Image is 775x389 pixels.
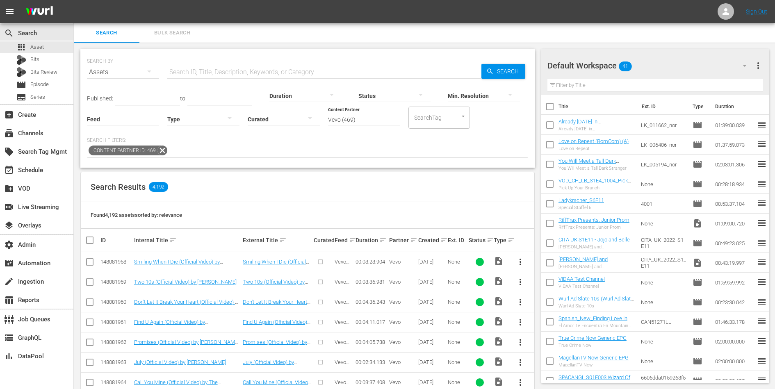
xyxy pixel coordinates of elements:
[356,359,387,365] div: 00:02:34.133
[511,312,530,332] button: more_vert
[356,339,387,345] div: 00:04:05.738
[638,214,689,233] td: None
[448,299,466,305] div: None
[243,235,311,245] div: External Title
[515,257,525,267] span: more_vert
[87,95,113,102] span: Published:
[558,335,627,341] a: True Crime Now Generic EPG
[335,339,352,357] span: Vevo Partner Catalog
[757,277,767,287] span: reorder
[494,64,525,79] span: Search
[547,54,754,77] div: Default Workspace
[558,323,634,328] div: El Amor Te Encuentra En Mountain View
[638,135,689,155] td: LK_006406_nor
[410,237,417,244] span: sort
[558,284,605,289] div: VIDAA Test Channel
[558,185,634,191] div: Pick Up Your Brunch
[356,319,387,325] div: 00:04:11.017
[637,95,688,118] th: Ext. ID
[349,237,356,244] span: sort
[515,357,525,367] span: more_vert
[243,259,309,271] a: Smiling When I Die (Official Video) by [PERSON_NAME]
[389,359,401,365] span: Vevo
[757,356,767,366] span: reorder
[494,256,504,266] span: Video
[87,137,528,144] p: Search Filters:
[418,235,445,245] div: Created
[481,64,525,79] button: Search
[4,314,14,324] span: Job Queues
[515,277,525,287] span: more_vert
[243,279,308,291] a: Two 10s (Official Video) by [PERSON_NAME]
[243,339,310,357] a: Promises (Official Video) by [PERSON_NAME] and [PERSON_NAME]
[487,237,494,244] span: sort
[418,279,445,285] div: [DATE]
[693,179,702,189] span: Episode
[30,93,45,101] span: Series
[712,174,757,194] td: 00:28:18.934
[91,182,146,192] span: Search Results
[418,359,445,365] div: [DATE]
[389,279,401,285] span: Vevo
[757,238,767,248] span: reorder
[757,159,767,169] span: reorder
[356,259,387,265] div: 00:03:23.904
[638,115,689,135] td: LK_011662_nor
[511,332,530,352] button: more_vert
[638,174,689,194] td: None
[693,278,702,287] span: Episode
[558,315,631,328] a: Spanish_New_Finding Love In Mountain View
[511,292,530,312] button: more_vert
[494,377,504,387] span: Video
[389,299,401,305] span: Vevo
[638,351,689,371] td: None
[638,273,689,292] td: None
[448,319,466,325] div: None
[508,237,515,244] span: sort
[418,319,445,325] div: [DATE]
[144,28,200,38] span: Bulk Search
[558,177,634,190] a: VOD_CH_LB_S1E4_1004_PickUpYourBrunch
[757,198,767,208] span: reorder
[149,182,168,192] span: 4,192
[558,237,630,243] a: CITA UK S1E11 - Jojo and Belle
[20,2,59,21] img: ans4CAIJ8jUAAAAAAAAAAAAAAAAAAAAAAAAgQb4GAAAAAAAAAAAAAAAAAAAAAAAAJMjXAAAAAAAAAAAAAAAAAAAAAAAAgAT5G...
[619,58,632,75] span: 41
[448,237,466,243] div: Ext. ID
[558,296,634,308] a: Wurl Ad Slate 10s (Wurl Ad Slate 10s (00:30:00))
[712,351,757,371] td: 02:00:00.000
[389,259,401,265] span: Vevo
[638,253,689,273] td: CITA_UK_2022_S1_E11
[418,339,445,345] div: [DATE]
[712,135,757,155] td: 01:37:59.073
[4,128,14,138] span: Channels
[494,316,504,326] span: Video
[693,317,702,327] span: Episode
[757,120,767,130] span: reorder
[638,233,689,253] td: CITA_UK_2022_S1_E11
[693,140,702,150] span: Episode
[693,258,702,268] span: Video
[757,336,767,346] span: reorder
[558,197,604,203] a: Ladykracher_S6F11
[4,240,14,250] span: Admin
[693,218,702,228] span: Video
[279,237,287,244] span: sort
[638,194,689,214] td: 4001
[693,120,702,130] span: Episode
[335,235,353,245] div: Feed
[712,273,757,292] td: 01:59:59.992
[418,379,445,385] div: [DATE]
[712,332,757,351] td: 02:00:00.000
[30,43,44,51] span: Asset
[693,297,702,307] span: Episode
[335,299,352,317] span: Vevo Partner Catalog
[558,225,629,230] div: RiffTrax Presents: Junior Prom
[440,237,448,244] span: sort
[314,237,332,243] div: Curated
[134,299,240,311] a: Don't Let It Break Your Heart (Official Video) by [PERSON_NAME]
[91,212,182,218] span: Found 4,192 assets sorted by: relevance
[757,257,767,267] span: reorder
[469,235,491,245] div: Status
[4,351,14,361] span: DataPool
